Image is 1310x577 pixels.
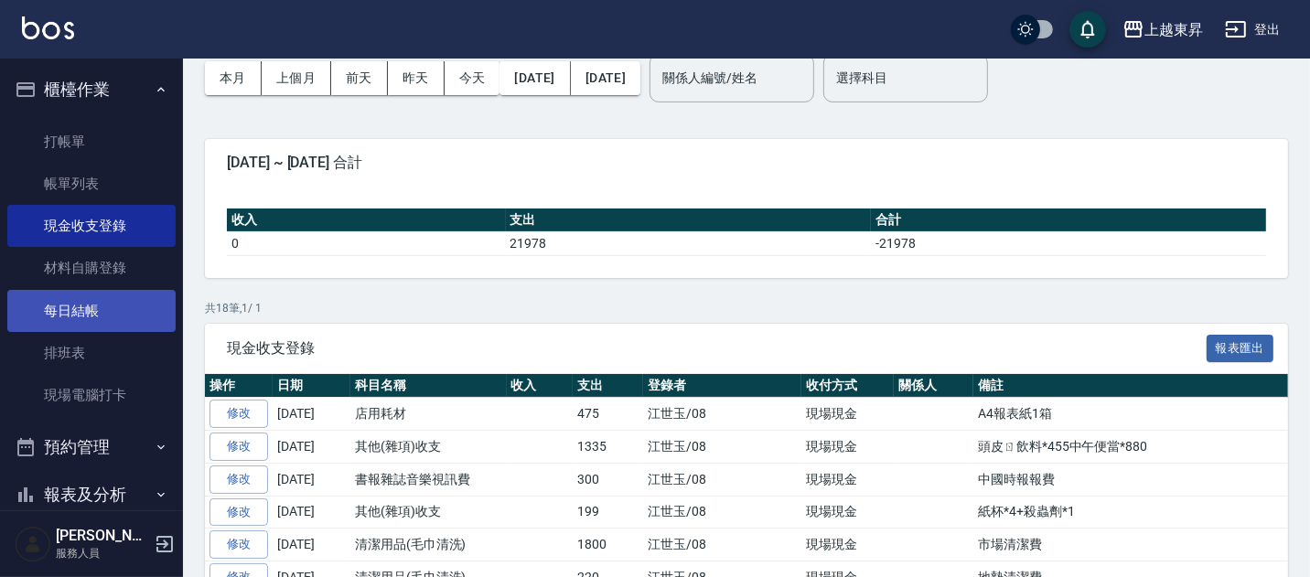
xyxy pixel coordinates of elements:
td: 300 [573,463,643,496]
td: 其他(雜項)收支 [350,431,507,464]
td: 江世玉/08 [643,496,801,529]
a: 修改 [209,400,268,428]
a: 報表匯出 [1207,338,1274,356]
a: 現金收支登錄 [7,205,176,247]
button: save [1069,11,1106,48]
button: 昨天 [388,61,445,95]
button: 今天 [445,61,500,95]
td: 1335 [573,431,643,464]
td: [DATE] [273,431,350,464]
img: Logo [22,16,74,39]
td: 21978 [506,231,872,255]
td: 清潔用品(毛巾清洗) [350,529,507,561]
a: 材料自購登錄 [7,247,176,289]
button: [DATE] [571,61,640,95]
div: 上越東昇 [1144,18,1203,41]
h5: [PERSON_NAME] [56,527,149,545]
button: 本月 [205,61,262,95]
td: [DATE] [273,496,350,529]
td: 現場現金 [801,529,894,561]
th: 支出 [506,208,872,232]
button: 預約管理 [7,423,176,471]
td: 江世玉/08 [643,463,801,496]
button: 前天 [331,61,388,95]
p: 共 18 筆, 1 / 1 [205,300,1288,316]
a: 每日結帳 [7,290,176,332]
th: 收入 [507,374,574,398]
p: 服務人員 [56,545,149,561]
td: 江世玉/08 [643,431,801,464]
button: 報表及分析 [7,471,176,518]
a: 修改 [209,433,268,461]
th: 登錄者 [643,374,801,398]
td: 江世玉/08 [643,529,801,561]
th: 收入 [227,208,506,232]
th: 關係人 [894,374,973,398]
a: 修改 [209,498,268,527]
button: [DATE] [499,61,570,95]
a: 排班表 [7,332,176,374]
td: 書報雜誌音樂視訊費 [350,463,507,496]
td: -21978 [871,231,1266,255]
a: 修改 [209,465,268,494]
th: 合計 [871,208,1266,232]
a: 帳單列表 [7,163,176,205]
td: 475 [573,398,643,431]
button: 登出 [1218,13,1288,47]
img: Person [15,526,51,562]
button: 櫃檯作業 [7,66,176,113]
a: 打帳單 [7,121,176,163]
a: 修改 [209,530,268,559]
td: [DATE] [273,463,350,496]
td: 現場現金 [801,463,894,496]
span: [DATE] ~ [DATE] 合計 [227,154,1266,172]
span: 現金收支登錄 [227,339,1207,358]
button: 報表匯出 [1207,335,1274,363]
td: 現場現金 [801,398,894,431]
td: 江世玉/08 [643,398,801,431]
th: 科目名稱 [350,374,507,398]
button: 上個月 [262,61,331,95]
th: 收付方式 [801,374,894,398]
td: 1800 [573,529,643,561]
td: 現場現金 [801,496,894,529]
td: [DATE] [273,398,350,431]
td: 現場現金 [801,431,894,464]
th: 日期 [273,374,350,398]
td: 0 [227,231,506,255]
button: 上越東昇 [1115,11,1210,48]
a: 現場電腦打卡 [7,374,176,416]
th: 支出 [573,374,643,398]
td: 其他(雜項)收支 [350,496,507,529]
th: 操作 [205,374,273,398]
td: [DATE] [273,529,350,561]
td: 店用耗材 [350,398,507,431]
td: 199 [573,496,643,529]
